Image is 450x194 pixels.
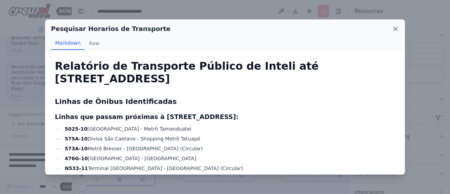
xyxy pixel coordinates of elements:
[65,126,87,132] strong: 5025-10
[65,136,88,142] strong: 575A-10
[85,37,103,50] button: Raw
[63,134,395,143] li: Divisa São Caetano - Shopping Metrô Tatuapé
[51,24,171,34] h2: Pesquisar Horarios de Transporte
[55,96,395,106] h2: Linhas de Ônibus Identificadas
[63,125,395,133] li: [GEOGRAPHIC_DATA] - Metrô Tamanduateí
[65,165,88,171] strong: N533-11
[55,112,395,122] h3: Linhas que passam próximas à [STREET_ADDRESS]:
[63,144,395,153] li: Metrô Bresser - [GEOGRAPHIC_DATA] (Circular)
[63,164,395,173] li: Terminal [GEOGRAPHIC_DATA] - [GEOGRAPHIC_DATA] (Circular)
[65,146,88,151] strong: 573A-10
[63,154,395,163] li: [GEOGRAPHIC_DATA] - [GEOGRAPHIC_DATA]
[55,60,395,85] h1: Relatório de Transporte Público de Inteli até [STREET_ADDRESS]
[51,37,85,50] button: Markdown
[65,156,88,161] strong: 476G-10
[63,174,395,182] li: [GEOGRAPHIC_DATA] [GEOGRAPHIC_DATA]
